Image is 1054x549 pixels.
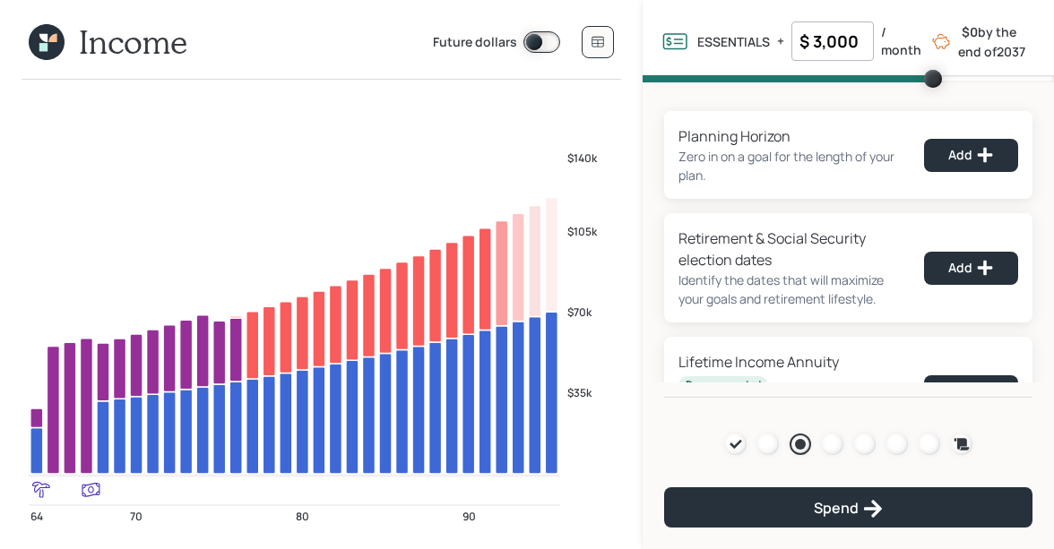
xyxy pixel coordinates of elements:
[678,270,903,308] div: Identify the dates that will maximize your goals and retirement lifestyle.
[79,22,187,61] h1: Income
[567,224,598,239] tspan: $105k
[567,150,598,166] tspan: $140k
[686,378,761,393] div: Recommended
[958,23,1025,60] label: by the end of 2037
[697,33,770,50] label: ESSENTIALS
[567,504,575,524] tspan: 2
[678,147,903,184] div: Zero in on a goal for the length of your plan.
[130,509,143,524] tspan: 70
[924,252,1018,285] button: Add
[948,259,994,277] div: Add
[814,498,884,519] div: Spend
[462,509,476,524] tspan: 90
[948,146,994,164] div: Add
[664,487,1032,528] button: Spend
[296,509,309,524] tspan: 80
[643,75,1054,82] span: Volume
[678,125,903,147] div: Planning Horizon
[962,23,978,40] b: $0
[881,23,925,58] label: / month
[678,351,903,395] div: Lifetime Income Annuity
[567,305,592,320] tspan: $70k
[567,477,575,497] tspan: 2
[678,227,903,270] div: Retirement & Social Security election dates
[30,509,43,524] tspan: 64
[924,139,1018,172] button: Add
[777,32,784,50] label: +
[567,385,592,400] tspan: $35k
[924,375,1018,408] button: Add
[433,33,517,53] label: Future dollars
